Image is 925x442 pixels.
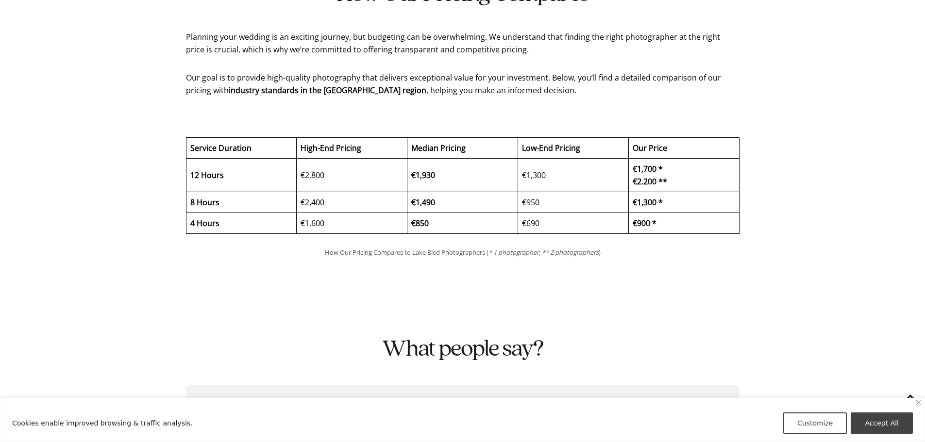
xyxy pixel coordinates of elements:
strong: €1,300 * [633,197,663,208]
td: €2,800 [297,158,407,192]
td: €1,300 [518,158,628,192]
button: Customize [783,412,847,434]
td: €950 [518,192,628,213]
strong: €1,490 [411,197,435,208]
strong: Our Price [633,143,667,153]
strong: High-End Pricing [301,143,361,153]
p: Cookies enable improved browsing & traffic analysis. [12,417,193,429]
figcaption: How Our Pricing Compares to Lake Bled Photographers ( ) [186,246,740,259]
strong: 4 Hours [190,218,219,229]
td: €1,600 [297,213,407,233]
td: €2,400 [297,192,407,213]
strong: Low-End Pricing [522,143,580,153]
strong: €1,930 [411,170,435,180]
strong: €850 [411,218,429,229]
div: Planning your wedding is an exciting journey, but budgeting can be overwhelming. We understand th... [186,31,740,56]
strong: industry standards in the [GEOGRAPHIC_DATA] region [229,85,426,96]
h2: What people say? [382,337,543,361]
p: Our goal is to provide high-quality photography that delivers exceptional value for your investme... [186,71,740,97]
strong: Median Pricing [411,143,466,153]
strong: 12 Hours [190,170,224,180]
strong: 8 Hours [190,197,219,208]
strong: Service Duration [190,143,252,153]
button: Accept All [851,412,913,434]
em: * 1 photographer, ** 2 photographers [488,248,599,257]
strong: €1,700 * €2.200 ** [633,164,667,187]
img: Close [916,400,921,405]
td: €690 [518,213,628,233]
strong: €900 * [633,218,656,229]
